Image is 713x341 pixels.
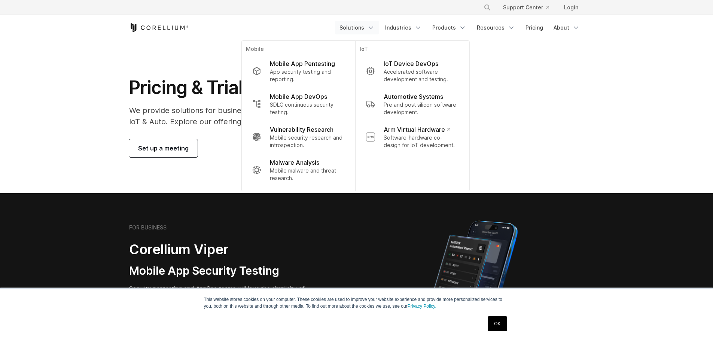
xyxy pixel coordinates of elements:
p: IoT [360,45,464,55]
a: Malware Analysis Mobile malware and threat research. [246,153,350,186]
p: Vulnerability Research [270,125,333,134]
h6: FOR BUSINESS [129,224,167,231]
a: Resources [472,21,519,34]
p: Mobile security research and introspection. [270,134,344,149]
p: Pre and post silicon software development. [384,101,458,116]
a: About [549,21,584,34]
p: Malware Analysis [270,158,319,167]
a: Arm Virtual Hardware Software-hardware co-design for IoT development. [360,121,464,153]
p: Security pentesting and AppSec teams will love the simplicity of automated report generation comb... [129,284,321,311]
p: App security testing and reporting. [270,68,344,83]
button: Search [481,1,494,14]
a: Support Center [497,1,555,14]
p: Mobile App DevOps [270,92,327,101]
p: Mobile malware and threat research. [270,167,344,182]
a: Automotive Systems Pre and post silicon software development. [360,88,464,121]
h3: Mobile App Security Testing [129,264,321,278]
p: Accelerated software development and testing. [384,68,458,83]
a: IoT Device DevOps Accelerated software development and testing. [360,55,464,88]
h1: Pricing & Trials [129,76,427,99]
p: Mobile [246,45,350,55]
p: We provide solutions for businesses, research teams, community individuals, and IoT & Auto. Explo... [129,105,427,127]
a: Set up a meeting [129,139,198,157]
p: Software-hardware co-design for IoT development. [384,134,458,149]
p: This website stores cookies on your computer. These cookies are used to improve your website expe... [204,296,509,310]
a: Privacy Policy. [408,304,436,309]
a: Mobile App DevOps SDLC continuous security testing. [246,88,350,121]
a: Pricing [521,21,548,34]
p: Arm Virtual Hardware [384,125,450,134]
a: Corellium Home [129,23,189,32]
a: Login [558,1,584,14]
a: Products [428,21,471,34]
div: Navigation Menu [475,1,584,14]
a: Solutions [335,21,379,34]
a: Mobile App Pentesting App security testing and reporting. [246,55,350,88]
p: SDLC continuous security testing. [270,101,344,116]
p: Mobile App Pentesting [270,59,335,68]
a: Vulnerability Research Mobile security research and introspection. [246,121,350,153]
p: Automotive Systems [384,92,443,101]
h2: Corellium Viper [129,241,321,258]
p: IoT Device DevOps [384,59,438,68]
div: Navigation Menu [335,21,584,34]
a: Industries [381,21,426,34]
a: OK [488,316,507,331]
span: Set up a meeting [138,144,189,153]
